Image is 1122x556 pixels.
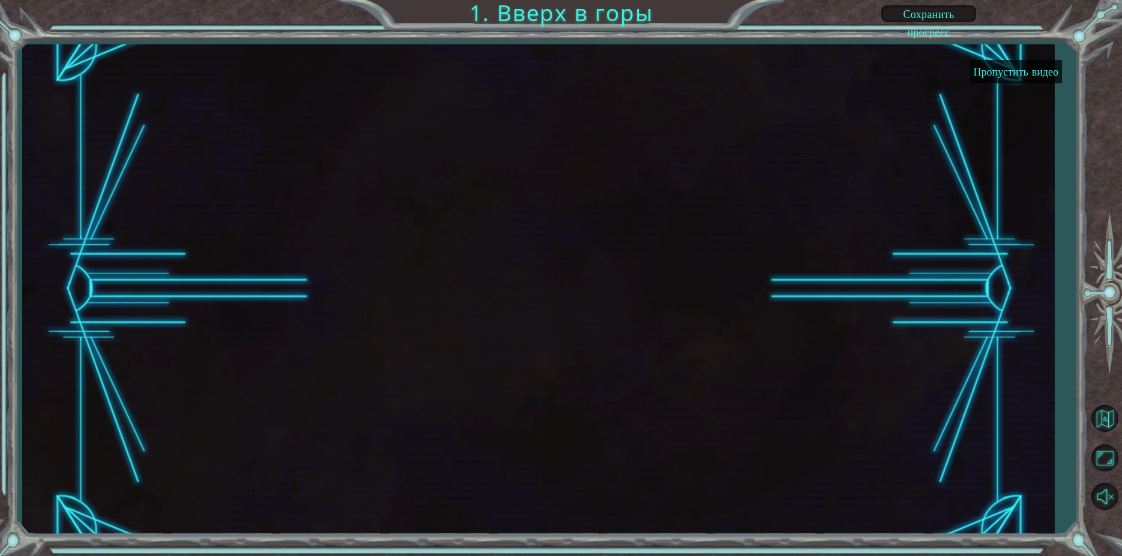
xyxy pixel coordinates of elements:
[1087,440,1122,475] button: Максимизировать браузер
[903,8,954,38] span: Сохранить прогресс
[1087,401,1122,435] button: Назад на Карту
[970,60,1062,83] button: Пропустить видео
[1087,479,1122,513] button: Включить Звук
[1087,399,1122,438] a: Назад на Карту
[881,5,976,22] button: Сохранить прогресс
